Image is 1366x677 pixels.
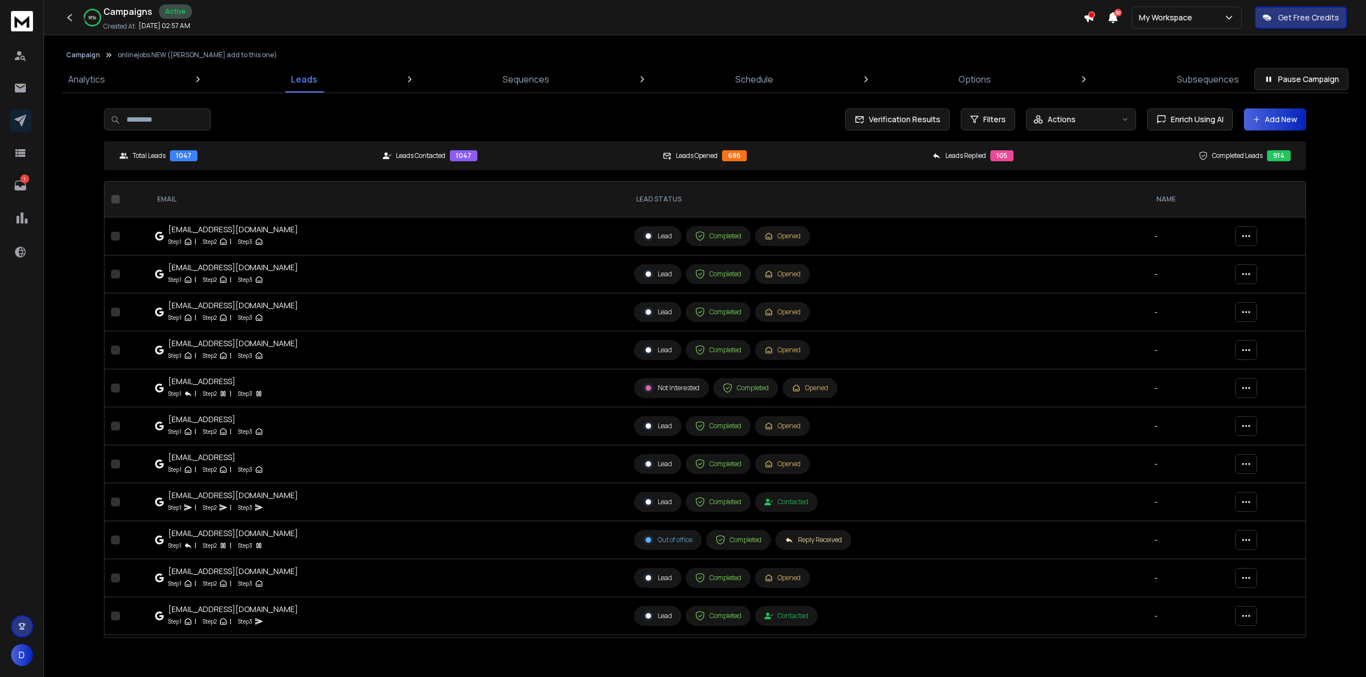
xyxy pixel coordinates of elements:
p: Step 1 [168,274,181,285]
button: Campaign [66,51,100,59]
p: Step 2 [203,236,217,247]
div: Opened [764,308,801,316]
div: [EMAIL_ADDRESS][DOMAIN_NAME] [168,528,298,539]
a: Sequences [496,66,556,92]
a: Leads [284,66,324,92]
div: Lead [643,421,672,431]
td: - [1148,521,1229,559]
p: Step 3 [238,540,252,551]
div: Out of office [643,535,692,545]
p: Options [959,73,991,86]
p: Step 3 [238,236,252,247]
div: Opened [764,270,801,279]
span: Enrich Using AI [1166,114,1224,125]
p: | [230,464,232,475]
p: Leads Opened [676,151,718,160]
p: | [195,464,196,475]
th: EMAIL [148,182,627,217]
a: Analytics [62,66,112,92]
button: D [11,644,33,666]
p: Step 3 [238,426,252,437]
p: | [230,350,232,361]
div: Completed [715,535,762,545]
p: Step 1 [168,464,181,475]
td: - [1148,255,1229,293]
p: Created At: [103,22,136,31]
p: Actions [1048,114,1076,125]
p: Leads Replied [945,151,986,160]
div: 105 [990,150,1014,161]
p: Step 1 [168,350,181,361]
p: Step 2 [203,616,217,627]
p: Step 2 [203,312,217,323]
p: Step 1 [168,616,181,627]
a: 1 [9,174,31,196]
div: Completed [723,383,769,393]
div: Completed [695,345,741,355]
p: Analytics [68,73,105,86]
div: [EMAIL_ADDRESS] [168,376,263,387]
div: Lead [643,573,672,583]
div: Opened [764,574,801,582]
div: Completed [695,459,741,469]
div: Completed [695,497,741,507]
p: Step 1 [168,312,181,323]
p: Sequences [503,73,549,86]
p: Subsequences [1177,73,1239,86]
div: Opened [764,346,801,354]
p: Get Free Credits [1278,12,1339,23]
p: | [230,274,232,285]
button: Add New [1244,108,1306,130]
td: - [1148,483,1229,521]
div: [EMAIL_ADDRESS][DOMAIN_NAME] [168,566,298,577]
p: | [195,616,196,627]
div: 1047 [170,150,197,161]
div: Lead [643,497,672,507]
p: Step 2 [203,502,217,513]
p: | [230,502,232,513]
td: - [1148,597,1229,635]
p: | [195,350,196,361]
td: - [1148,293,1229,331]
div: [EMAIL_ADDRESS] [168,452,263,463]
p: My Workspace [1139,12,1197,23]
td: - [1148,445,1229,483]
button: Enrich Using AI [1147,108,1233,130]
p: Leads [291,73,317,86]
p: Total Leads [133,151,166,160]
div: Lead [643,459,672,469]
th: LEAD STATUS [627,182,1148,217]
p: Step 2 [203,540,217,551]
div: Lead [643,231,672,241]
button: Verification Results [845,108,950,130]
p: Step 2 [203,388,217,399]
div: Lead [643,345,672,355]
div: Opened [764,422,801,430]
p: Step 3 [238,616,252,627]
div: Completed [695,231,741,241]
p: Schedule [735,73,773,86]
p: Step 3 [238,350,252,361]
th: NAME [1148,182,1229,217]
a: Subsequences [1170,66,1246,92]
div: Not Interested [643,383,699,393]
p: Step 1 [168,578,181,589]
div: [EMAIL_ADDRESS][DOMAIN_NAME] [168,604,298,615]
p: Step 3 [238,464,252,475]
p: Completed Leads [1212,151,1263,160]
div: Completed [695,611,741,621]
p: Step 3 [238,502,252,513]
p: | [230,578,232,589]
div: Opened [792,384,828,392]
a: Schedule [729,66,780,92]
div: [EMAIL_ADDRESS][DOMAIN_NAME] [168,224,298,235]
p: | [195,540,196,551]
td: - [1148,369,1229,407]
p: | [230,426,232,437]
div: 1047 [450,150,477,161]
p: Step 3 [238,274,252,285]
p: | [230,616,232,627]
div: Lead [643,269,672,279]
